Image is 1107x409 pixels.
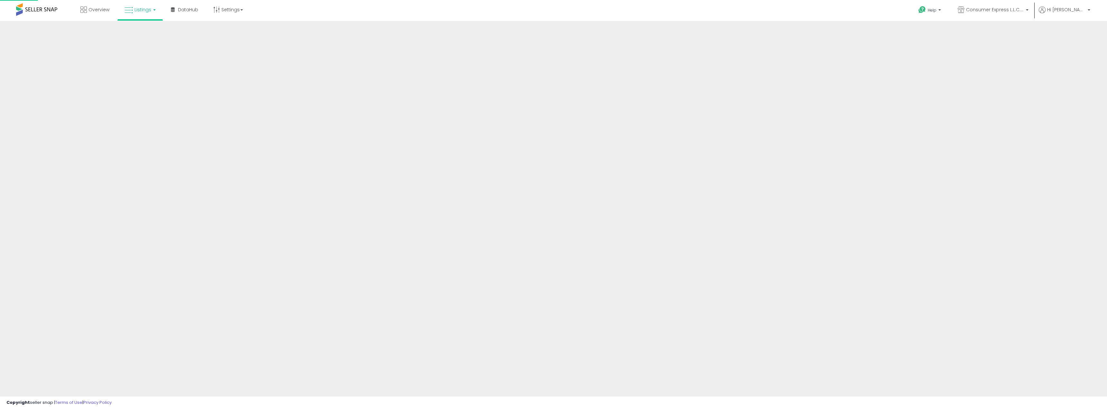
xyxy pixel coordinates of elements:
[88,6,109,13] span: Overview
[135,6,151,13] span: Listings
[918,6,926,14] i: Get Help
[1047,6,1086,13] span: Hi [PERSON_NAME]
[1039,6,1090,21] a: Hi [PERSON_NAME]
[178,6,198,13] span: DataHub
[928,7,936,13] span: Help
[913,1,947,21] a: Help
[966,6,1024,13] span: Consumer Express L.L.C. [GEOGRAPHIC_DATA]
